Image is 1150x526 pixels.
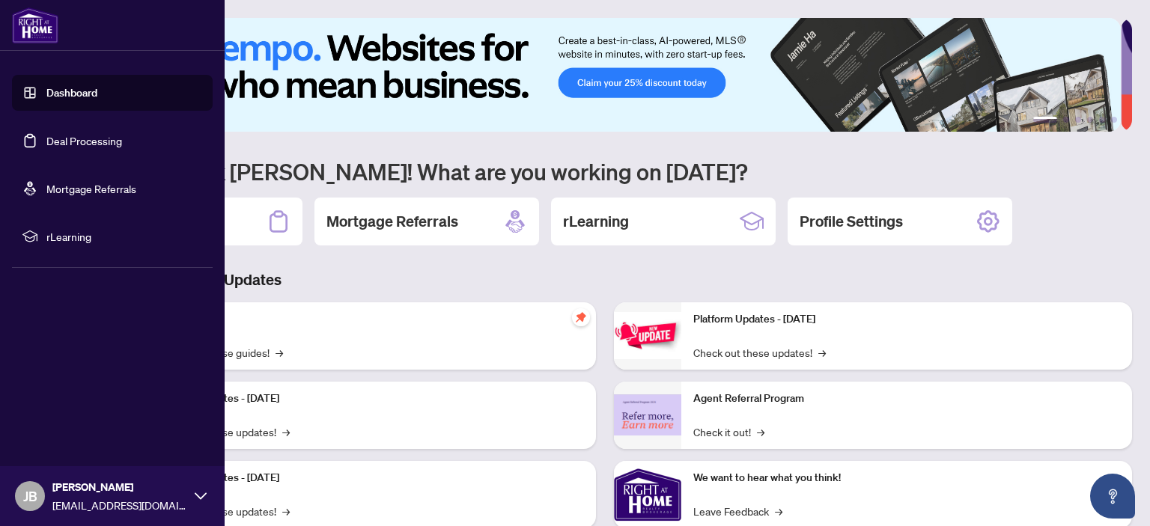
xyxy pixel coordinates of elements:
[157,311,584,328] p: Self-Help
[693,470,1120,486] p: We want to hear what you think!
[775,503,782,519] span: →
[572,308,590,326] span: pushpin
[46,86,97,100] a: Dashboard
[326,211,458,232] h2: Mortgage Referrals
[1099,117,1105,123] button: 5
[1087,117,1093,123] button: 4
[693,344,826,361] a: Check out these updates!→
[276,344,283,361] span: →
[12,7,58,43] img: logo
[1063,117,1069,123] button: 2
[693,503,782,519] a: Leave Feedback→
[693,391,1120,407] p: Agent Referral Program
[1111,117,1117,123] button: 6
[1033,117,1057,123] button: 1
[52,479,187,495] span: [PERSON_NAME]
[78,157,1132,186] h1: Welcome back [PERSON_NAME]! What are you working on [DATE]?
[1075,117,1081,123] button: 3
[23,486,37,507] span: JB
[693,311,1120,328] p: Platform Updates - [DATE]
[282,503,290,519] span: →
[614,312,681,359] img: Platform Updates - June 23, 2025
[52,497,187,513] span: [EMAIL_ADDRESS][DOMAIN_NAME]
[157,470,584,486] p: Platform Updates - [DATE]
[614,394,681,435] img: Agent Referral Program
[693,423,764,440] a: Check it out!→
[818,344,826,361] span: →
[46,228,202,245] span: rLearning
[563,211,629,232] h2: rLearning
[46,134,122,147] a: Deal Processing
[78,269,1132,290] h3: Brokerage & Industry Updates
[1090,474,1135,519] button: Open asap
[800,211,903,232] h2: Profile Settings
[757,423,764,440] span: →
[282,423,290,440] span: →
[157,391,584,407] p: Platform Updates - [DATE]
[78,18,1121,132] img: Slide 0
[46,182,136,195] a: Mortgage Referrals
